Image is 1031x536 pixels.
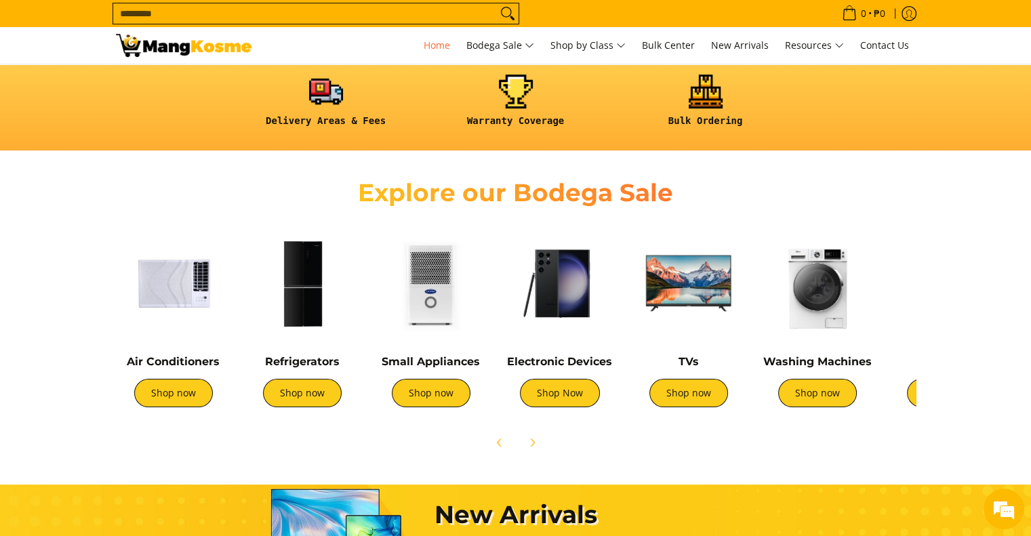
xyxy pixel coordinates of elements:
[872,9,887,18] span: ₱0
[642,39,695,51] span: Bulk Center
[265,27,916,64] nav: Main Menu
[238,75,414,138] a: <h6><strong>Delivery Areas & Fees</strong></h6>
[497,3,519,24] button: Search
[199,417,246,436] em: Submit
[502,226,618,341] img: Electronic Devices
[382,355,480,368] a: Small Appliances
[760,226,875,341] img: Washing Machines
[550,37,626,54] span: Shop by Class
[28,171,237,308] span: We are offline. Please leave us a message.
[392,379,470,407] a: Shop now
[544,27,632,64] a: Shop by Class
[860,39,909,51] span: Contact Us
[134,379,213,407] a: Shop now
[889,226,1004,341] img: Cookers
[424,39,450,51] span: Home
[319,178,712,208] h2: Explore our Bodega Sale
[618,75,794,138] a: <h6><strong>Bulk Ordering</strong></h6>
[265,355,340,368] a: Refrigerators
[222,7,255,39] div: Minimize live chat window
[466,37,534,54] span: Bodega Sale
[127,355,220,368] a: Air Conditioners
[460,27,541,64] a: Bodega Sale
[417,27,457,64] a: Home
[649,379,728,407] a: Shop now
[853,27,916,64] a: Contact Us
[116,34,251,57] img: Mang Kosme: Your Home Appliances Warehouse Sale Partner!
[373,226,489,341] img: Small Appliances
[635,27,702,64] a: Bulk Center
[428,75,604,138] a: <h6><strong>Warranty Coverage</strong></h6>
[263,379,342,407] a: Shop now
[778,379,857,407] a: Shop now
[763,355,872,368] a: Washing Machines
[631,226,746,341] img: TVs
[679,355,699,368] a: TVs
[245,226,360,341] img: Refrigerators
[485,428,514,457] button: Previous
[907,379,986,407] a: Shop now
[778,27,851,64] a: Resources
[520,379,600,407] a: Shop Now
[838,6,889,21] span: •
[704,27,775,64] a: New Arrivals
[711,39,769,51] span: New Arrivals
[7,370,258,417] textarea: Type your message and click 'Submit'
[517,428,547,457] button: Next
[859,9,868,18] span: 0
[507,355,612,368] a: Electronic Devices
[785,37,844,54] span: Resources
[70,76,228,94] div: Leave a message
[116,226,231,341] img: Air Conditioners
